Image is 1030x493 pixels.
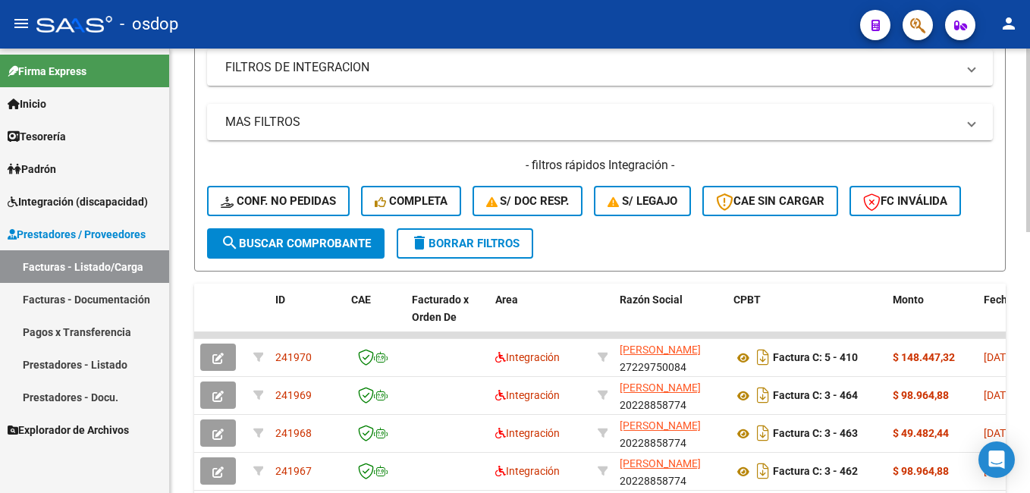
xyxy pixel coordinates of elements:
[620,294,683,306] span: Razón Social
[486,194,570,208] span: S/ Doc Resp.
[495,351,560,363] span: Integración
[495,427,560,439] span: Integración
[620,344,701,356] span: [PERSON_NAME]
[221,194,336,208] span: Conf. no pedidas
[207,49,993,86] mat-expansion-panel-header: FILTROS DE INTEGRACION
[773,466,858,478] strong: Factura C: 3 - 462
[275,294,285,306] span: ID
[221,234,239,252] mat-icon: search
[207,157,993,174] h4: - filtros rápidos Integración -
[620,457,701,469] span: [PERSON_NAME]
[8,161,56,177] span: Padrón
[361,186,461,216] button: Completa
[614,284,727,350] datatable-header-cell: Razón Social
[984,427,1015,439] span: [DATE]
[1000,14,1018,33] mat-icon: person
[269,284,345,350] datatable-header-cell: ID
[620,455,721,487] div: 20228858774
[397,228,533,259] button: Borrar Filtros
[207,104,993,140] mat-expansion-panel-header: MAS FILTROS
[753,459,773,483] i: Descargar documento
[620,417,721,449] div: 20228858774
[620,419,701,432] span: [PERSON_NAME]
[863,194,947,208] span: FC Inválida
[887,284,978,350] datatable-header-cell: Monto
[275,351,312,363] span: 241970
[345,284,406,350] datatable-header-cell: CAE
[225,59,956,76] mat-panel-title: FILTROS DE INTEGRACION
[410,234,429,252] mat-icon: delete
[207,186,350,216] button: Conf. no pedidas
[8,422,129,438] span: Explorador de Archivos
[351,294,371,306] span: CAE
[608,194,677,208] span: S/ legajo
[594,186,691,216] button: S/ legajo
[495,465,560,477] span: Integración
[753,383,773,407] i: Descargar documento
[893,427,949,439] strong: $ 49.482,44
[716,194,824,208] span: CAE SIN CARGAR
[8,193,148,210] span: Integración (discapacidad)
[620,382,701,394] span: [PERSON_NAME]
[620,341,721,373] div: 27229750084
[410,237,520,250] span: Borrar Filtros
[893,351,955,363] strong: $ 148.447,32
[984,389,1015,401] span: [DATE]
[207,228,385,259] button: Buscar Comprobante
[221,237,371,250] span: Buscar Comprobante
[893,389,949,401] strong: $ 98.964,88
[120,8,178,41] span: - osdop
[978,441,1015,478] div: Open Intercom Messenger
[773,390,858,402] strong: Factura C: 3 - 464
[275,465,312,477] span: 241967
[984,351,1015,363] span: [DATE]
[8,128,66,145] span: Tesorería
[893,465,949,477] strong: $ 98.964,88
[275,389,312,401] span: 241969
[773,428,858,440] strong: Factura C: 3 - 463
[8,63,86,80] span: Firma Express
[495,294,518,306] span: Area
[620,379,721,411] div: 20228858774
[473,186,583,216] button: S/ Doc Resp.
[375,194,447,208] span: Completa
[8,96,46,112] span: Inicio
[733,294,761,306] span: CPBT
[489,284,592,350] datatable-header-cell: Area
[495,389,560,401] span: Integración
[753,345,773,369] i: Descargar documento
[727,284,887,350] datatable-header-cell: CPBT
[893,294,924,306] span: Monto
[275,427,312,439] span: 241968
[225,114,956,130] mat-panel-title: MAS FILTROS
[8,226,146,243] span: Prestadores / Proveedores
[702,186,838,216] button: CAE SIN CARGAR
[12,14,30,33] mat-icon: menu
[849,186,961,216] button: FC Inválida
[753,421,773,445] i: Descargar documento
[773,352,858,364] strong: Factura C: 5 - 410
[406,284,489,350] datatable-header-cell: Facturado x Orden De
[412,294,469,323] span: Facturado x Orden De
